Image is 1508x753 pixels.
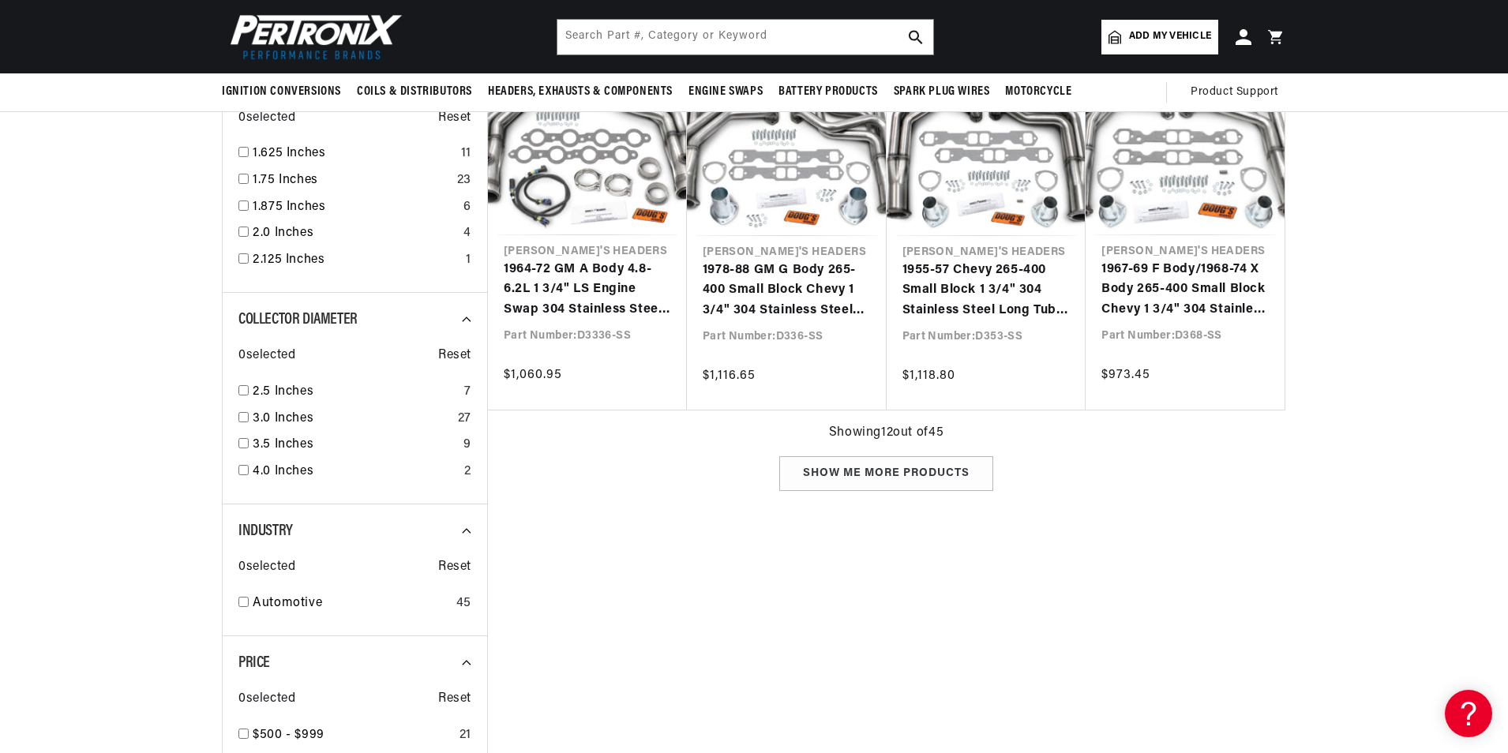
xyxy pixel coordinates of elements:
[357,84,472,100] span: Coils & Distributors
[238,108,295,129] span: 0 selected
[1129,29,1211,44] span: Add my vehicle
[1191,84,1278,101] span: Product Support
[238,689,295,710] span: 0 selected
[438,557,471,578] span: Reset
[253,250,460,271] a: 2.125 Inches
[238,346,295,366] span: 0 selected
[779,456,993,492] div: Show me more products
[1101,260,1269,320] a: 1967-69 F Body/1968-74 X Body 265-400 Small Block Chevy 1 3/4" 304 Stainless Steel Long Tube Head...
[253,197,457,218] a: 1.875 Inches
[1101,20,1218,54] a: Add my vehicle
[681,73,771,111] summary: Engine Swaps
[253,594,450,614] a: Automotive
[253,729,324,741] span: $500 - $999
[253,409,452,429] a: 3.0 Inches
[557,20,933,54] input: Search Part #, Category or Keyword
[464,462,471,482] div: 2
[1005,84,1071,100] span: Motorcycle
[253,223,457,244] a: 2.0 Inches
[703,260,871,321] a: 1978-88 GM G Body 265-400 Small Block Chevy 1 3/4" 304 Stainless Steel Long Tube Header with 3" C...
[253,170,451,191] a: 1.75 Inches
[480,73,681,111] summary: Headers, Exhausts & Components
[253,435,457,455] a: 3.5 Inches
[997,73,1079,111] summary: Motorcycle
[778,84,878,100] span: Battery Products
[438,108,471,129] span: Reset
[458,409,471,429] div: 27
[1191,73,1286,111] summary: Product Support
[222,73,349,111] summary: Ignition Conversions
[222,84,341,100] span: Ignition Conversions
[238,655,270,671] span: Price
[438,346,471,366] span: Reset
[886,73,998,111] summary: Spark Plug Wires
[238,312,358,328] span: Collector Diameter
[463,223,471,244] div: 4
[238,557,295,578] span: 0 selected
[461,144,471,164] div: 11
[894,84,990,100] span: Spark Plug Wires
[456,594,471,614] div: 45
[463,197,471,218] div: 6
[238,523,293,539] span: Industry
[253,382,458,403] a: 2.5 Inches
[771,73,886,111] summary: Battery Products
[438,689,471,710] span: Reset
[253,462,458,482] a: 4.0 Inches
[222,9,403,64] img: Pertronix
[466,250,471,271] div: 1
[829,423,943,444] span: Showing 12 out of 45
[457,170,471,191] div: 23
[464,382,471,403] div: 7
[688,84,763,100] span: Engine Swaps
[898,20,933,54] button: search button
[349,73,480,111] summary: Coils & Distributors
[463,435,471,455] div: 9
[504,260,671,320] a: 1964-72 GM A Body 4.8-6.2L 1 3/4" LS Engine Swap 304 Stainless Steel Long Tube Header with 3" Col...
[460,725,471,746] div: 21
[902,260,1071,321] a: 1955-57 Chevy 265-400 Small Block 1 3/4" 304 Stainless Steel Long Tube Header with 3" Collector
[488,84,673,100] span: Headers, Exhausts & Components
[253,144,455,164] a: 1.625 Inches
